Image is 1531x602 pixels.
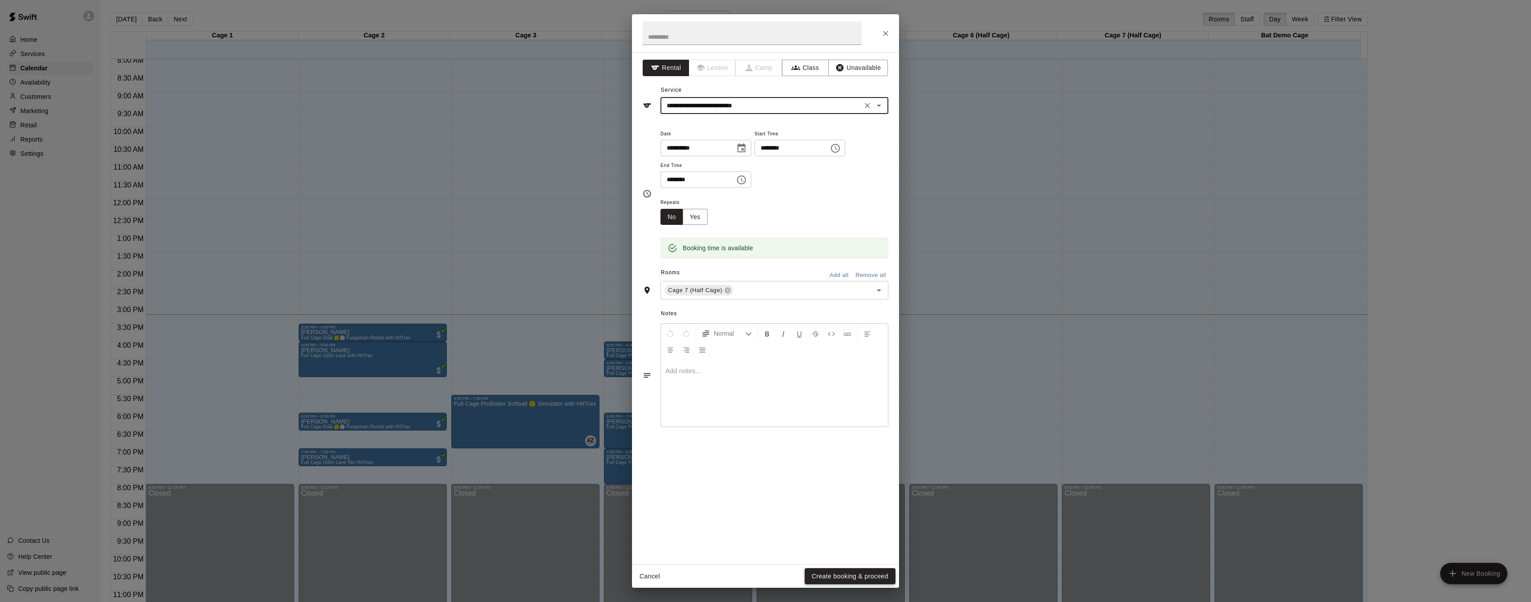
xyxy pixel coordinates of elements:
[660,209,683,225] button: No
[660,128,751,140] span: Date
[664,286,726,295] span: Cage 7 (Half Cage)
[663,342,678,358] button: Center Align
[661,307,888,321] span: Notes
[860,325,875,342] button: Left Align
[714,329,745,338] span: Normal
[661,269,680,276] span: Rooms
[760,325,775,342] button: Format Bold
[861,99,874,112] button: Clear
[661,87,682,93] span: Service
[826,139,844,157] button: Choose time, selected time is 5:30 PM
[733,171,750,189] button: Choose time, selected time is 7:00 PM
[636,568,664,585] button: Cancel
[808,325,823,342] button: Format Strikethrough
[853,268,888,282] button: Remove all
[782,60,829,76] button: Class
[873,284,885,297] button: Open
[828,60,888,76] button: Unavailable
[643,189,652,198] svg: Timing
[643,101,652,110] svg: Service
[805,568,895,585] button: Create booking & proceed
[689,60,736,76] span: Lessons must be created in the Services page first
[679,342,694,358] button: Right Align
[824,325,839,342] button: Insert Code
[878,25,894,41] button: Close
[776,325,791,342] button: Format Italics
[733,139,750,157] button: Choose date, selected date is Sep 15, 2025
[754,128,845,140] span: Start Time
[736,60,782,76] span: Camps can only be created in the Services page
[660,197,715,209] span: Repeats
[683,209,708,225] button: Yes
[663,325,678,342] button: Undo
[873,99,885,112] button: Open
[664,285,733,296] div: Cage 7 (Half Cage)
[695,342,710,358] button: Justify Align
[840,325,855,342] button: Insert Link
[683,240,753,256] div: Booking time is available
[660,160,751,172] span: End Time
[643,60,689,76] button: Rental
[825,268,853,282] button: Add all
[643,371,652,380] svg: Notes
[660,209,708,225] div: outlined button group
[792,325,807,342] button: Format Underline
[698,325,756,342] button: Formatting Options
[643,286,652,295] svg: Rooms
[679,325,694,342] button: Redo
